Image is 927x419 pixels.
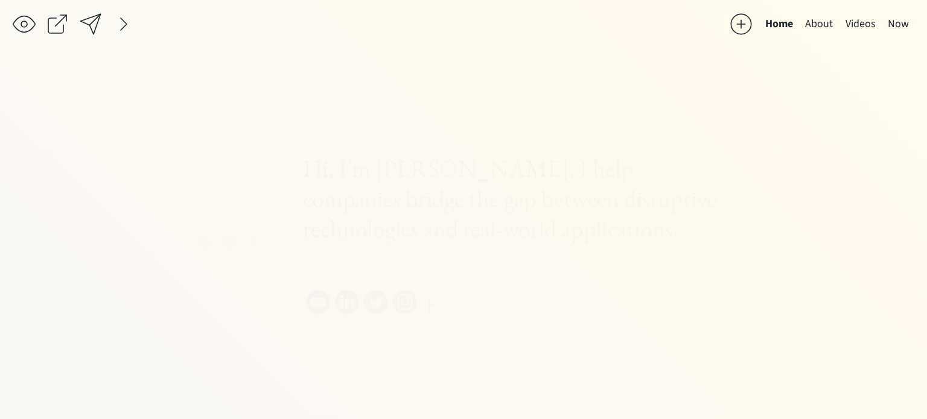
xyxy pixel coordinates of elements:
[882,12,915,36] button: Now
[759,12,799,36] button: Home
[303,153,733,244] h1: Hi, I'm [PERSON_NAME]. I help companies bridge the gap between disruptive technologies and real-w...
[839,12,882,36] button: Videos
[799,12,839,36] button: About
[193,153,265,225] img: Joshua Ness picture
